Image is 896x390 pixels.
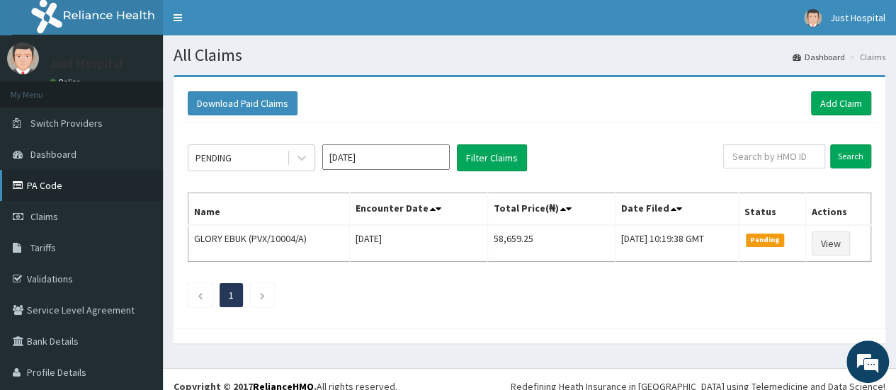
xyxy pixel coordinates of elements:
[188,225,350,262] td: GLORY EBUK (PVX/10004/A)
[50,77,84,87] a: Online
[615,225,738,262] td: [DATE] 10:19:38 GMT
[188,193,350,226] th: Name
[812,231,850,256] a: View
[457,144,527,171] button: Filter Claims
[811,91,871,115] a: Add Claim
[350,225,487,262] td: [DATE]
[830,11,885,24] span: Just Hospital
[830,144,871,168] input: Search
[30,148,76,161] span: Dashboard
[723,144,825,168] input: Search by HMO ID
[746,234,785,246] span: Pending
[805,193,871,226] th: Actions
[7,42,39,74] img: User Image
[188,91,297,115] button: Download Paid Claims
[174,46,885,64] h1: All Claims
[793,51,845,63] a: Dashboard
[804,9,822,27] img: User Image
[615,193,738,226] th: Date Filed
[195,151,232,165] div: PENDING
[738,193,805,226] th: Status
[487,225,615,262] td: 58,659.25
[487,193,615,226] th: Total Price(₦)
[350,193,487,226] th: Encounter Date
[197,289,203,302] a: Previous page
[322,144,450,170] input: Select Month and Year
[259,289,266,302] a: Next page
[229,289,234,302] a: Page 1 is your current page
[30,241,56,254] span: Tariffs
[30,117,103,130] span: Switch Providers
[50,57,123,70] p: Just Hospital
[846,51,885,63] li: Claims
[30,210,58,223] span: Claims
